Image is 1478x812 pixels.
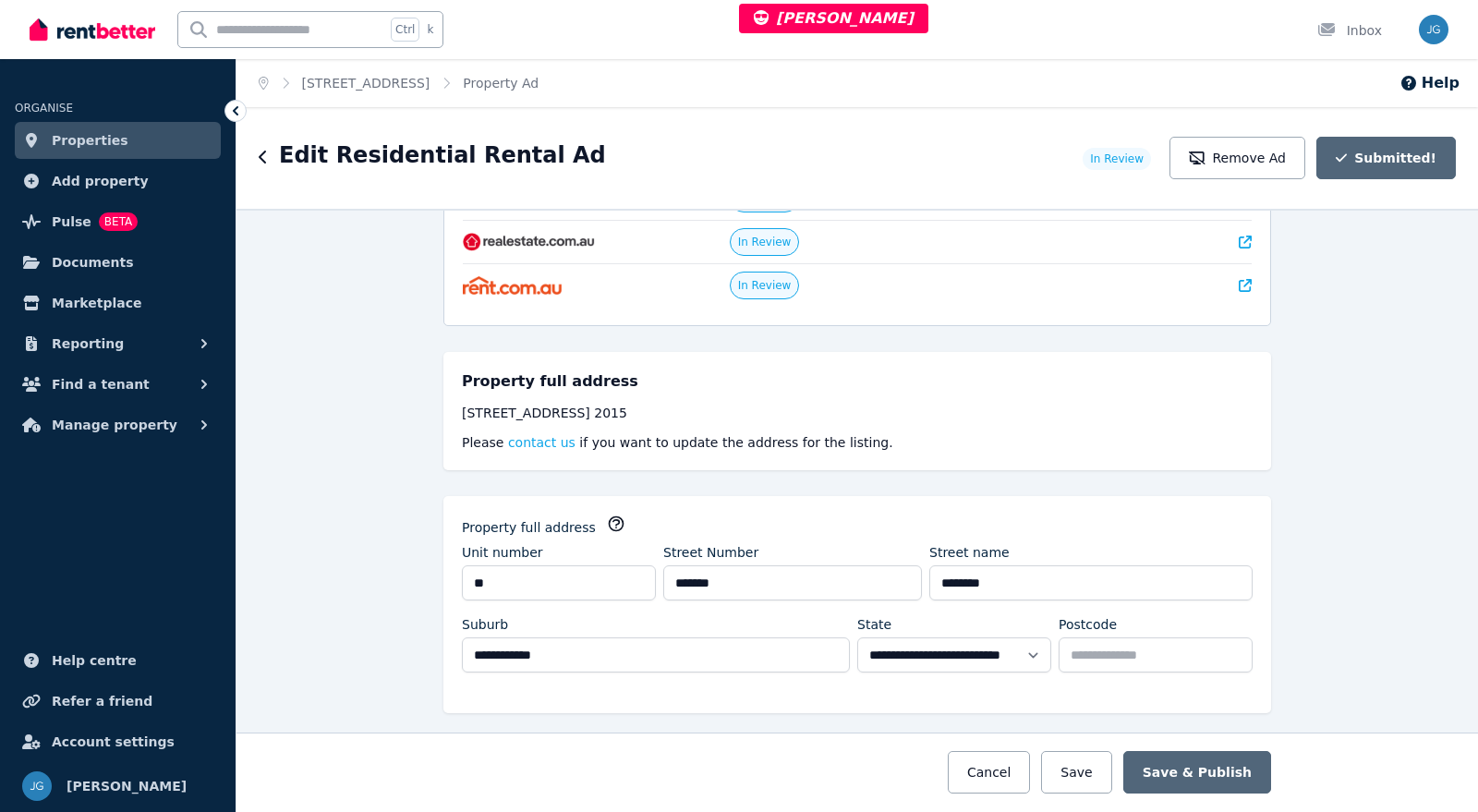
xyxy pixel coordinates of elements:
[302,76,430,91] a: [STREET_ADDRESS]
[427,22,433,37] span: k
[15,723,221,760] a: Account settings
[236,59,561,107] nav: Breadcrumb
[22,771,52,801] img: Jeremy Goldschmidt
[462,370,638,393] h5: Property full address
[52,251,134,273] span: Documents
[52,292,141,314] span: Marketplace
[15,683,221,720] a: Refer a friend
[663,543,758,562] label: Street Number
[462,615,508,634] label: Suburb
[462,543,543,562] label: Unit number
[30,16,155,43] img: RentBetter
[52,129,128,151] span: Properties
[15,285,221,321] a: Marketplace
[738,235,792,249] span: In Review
[15,244,221,281] a: Documents
[1059,615,1117,634] label: Postcode
[1419,15,1448,44] img: Jeremy Goldschmidt
[52,690,152,712] span: Refer a friend
[929,543,1010,562] label: Street name
[15,406,221,443] button: Manage property
[52,333,124,355] span: Reporting
[1399,72,1460,94] button: Help
[1123,751,1271,794] button: Save & Publish
[1169,137,1305,179] button: Remove Ad
[99,212,138,231] span: BETA
[1090,151,1144,166] span: In Review
[67,775,187,797] span: [PERSON_NAME]
[15,102,73,115] span: ORGANISE
[52,373,150,395] span: Find a tenant
[1316,137,1456,179] button: Submitted!
[948,751,1030,794] button: Cancel
[738,278,792,293] span: In Review
[462,518,596,537] label: Property full address
[52,211,91,233] span: Pulse
[52,731,175,753] span: Account settings
[52,170,149,192] span: Add property
[462,404,1253,422] div: [STREET_ADDRESS] 2015
[15,163,221,200] a: Add property
[462,433,1253,452] p: Please if you want to update the address for the listing.
[463,233,595,251] img: RealEstate.com.au
[52,414,177,436] span: Manage property
[463,276,562,295] img: Rent.com.au
[15,325,221,362] button: Reporting
[1317,21,1382,40] div: Inbox
[508,433,575,452] button: contact us
[1041,751,1111,794] button: Save
[52,649,137,672] span: Help centre
[754,9,914,27] span: [PERSON_NAME]
[463,76,539,91] a: Property Ad
[391,18,419,42] span: Ctrl
[279,140,606,170] h1: Edit Residential Rental Ad
[15,203,221,240] a: PulseBETA
[857,615,891,634] label: State
[15,642,221,679] a: Help centre
[15,366,221,403] button: Find a tenant
[15,122,221,159] a: Properties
